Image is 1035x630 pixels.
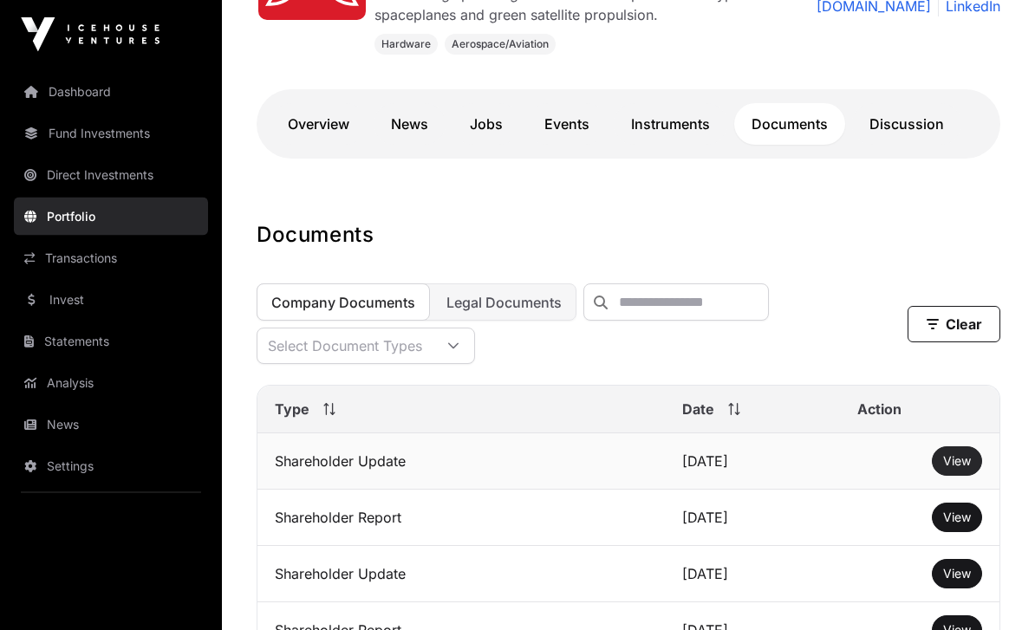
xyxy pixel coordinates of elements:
button: Legal Documents [432,284,576,321]
img: Icehouse Ventures Logo [21,17,159,52]
span: View [943,454,971,469]
iframe: Chat Widget [948,547,1035,630]
button: Clear [908,307,1000,343]
a: View [943,453,971,471]
a: News [374,104,446,146]
button: View [932,447,982,477]
a: Jobs [452,104,520,146]
a: Portfolio [14,198,208,236]
td: [DATE] [665,434,839,490]
a: Statements [14,322,208,360]
div: Select Document Types [257,329,433,364]
td: [DATE] [665,490,839,547]
td: Shareholder Update [257,547,665,603]
td: [DATE] [665,547,839,603]
a: Analysis [14,364,208,402]
a: Direct Investments [14,156,208,194]
span: Company Documents [271,295,415,312]
span: View [943,510,971,525]
span: Type [275,399,309,420]
td: Shareholder Update [257,434,665,490]
button: Company Documents [257,284,430,321]
h1: Documents [257,222,1000,250]
a: Documents [734,104,845,146]
a: Instruments [614,104,727,146]
span: Date [682,399,714,420]
a: View [943,566,971,583]
button: View [932,503,982,533]
a: Settings [14,447,208,485]
td: Shareholder Report [257,490,665,547]
a: Transactions [14,239,208,277]
a: Fund Investments [14,114,208,153]
a: Invest [14,281,208,319]
a: Events [527,104,607,146]
span: Legal Documents [446,295,562,312]
a: News [14,406,208,444]
nav: Tabs [270,104,986,146]
button: View [932,560,982,589]
span: Action [857,399,902,420]
span: Aerospace/Aviation [452,38,549,52]
a: Dashboard [14,73,208,111]
a: View [943,510,971,527]
a: Discussion [852,104,961,146]
span: Hardware [381,38,431,52]
span: View [943,567,971,581]
a: Overview [270,104,367,146]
